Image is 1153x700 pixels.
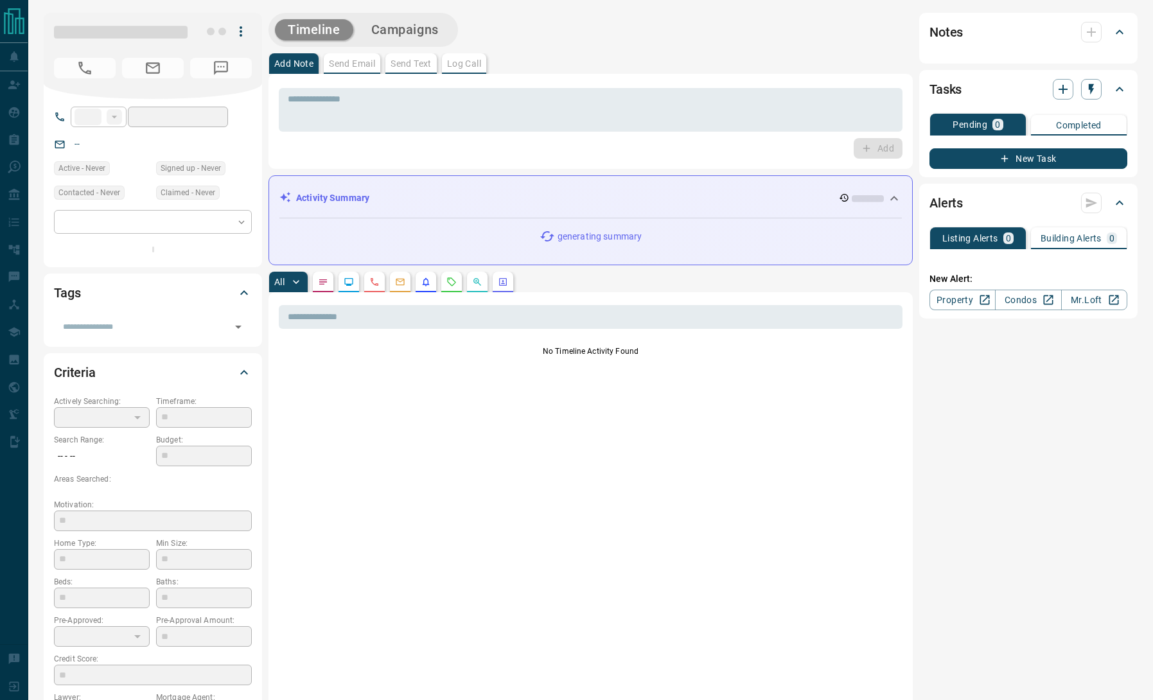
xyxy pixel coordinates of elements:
a: Condos [995,290,1061,310]
span: Contacted - Never [58,186,120,199]
span: No Number [54,58,116,78]
p: Listing Alerts [942,234,998,243]
p: Pre-Approved: [54,615,150,626]
h2: Notes [929,22,963,42]
p: Search Range: [54,434,150,446]
svg: Emails [395,277,405,287]
div: Tasks [929,74,1127,105]
p: generating summary [558,230,642,243]
p: Pre-Approval Amount: [156,615,252,626]
p: 0 [1109,234,1114,243]
span: No Email [122,58,184,78]
button: New Task [929,148,1127,169]
span: No Number [190,58,252,78]
svg: Opportunities [472,277,482,287]
span: Claimed - Never [161,186,215,199]
p: Add Note [274,59,313,68]
button: Timeline [275,19,353,40]
p: Credit Score: [54,653,252,665]
h2: Alerts [929,193,963,213]
p: Budget: [156,434,252,446]
svg: Listing Alerts [421,277,431,287]
svg: Lead Browsing Activity [344,277,354,287]
p: No Timeline Activity Found [279,346,902,357]
p: -- - -- [54,446,150,467]
h2: Tasks [929,79,962,100]
p: Completed [1056,121,1102,130]
p: Min Size: [156,538,252,549]
p: Pending [953,120,987,129]
p: New Alert: [929,272,1127,286]
p: Baths: [156,576,252,588]
p: 0 [995,120,1000,129]
div: Activity Summary [279,186,902,210]
p: Actively Searching: [54,396,150,407]
button: Open [229,318,247,336]
p: Home Type: [54,538,150,549]
a: Mr.Loft [1061,290,1127,310]
p: Beds: [54,576,150,588]
p: Building Alerts [1041,234,1102,243]
h2: Tags [54,283,80,303]
p: Motivation: [54,499,252,511]
svg: Requests [446,277,457,287]
a: -- [75,139,80,149]
span: Active - Never [58,162,105,175]
div: Tags [54,277,252,308]
p: Areas Searched: [54,473,252,485]
button: Campaigns [358,19,452,40]
h2: Criteria [54,362,96,383]
div: Notes [929,17,1127,48]
svg: Calls [369,277,380,287]
p: All [274,277,285,286]
svg: Agent Actions [498,277,508,287]
span: Signed up - Never [161,162,221,175]
a: Property [929,290,996,310]
div: Alerts [929,188,1127,218]
div: Criteria [54,357,252,388]
p: Activity Summary [296,191,369,205]
p: Timeframe: [156,396,252,407]
svg: Notes [318,277,328,287]
p: 0 [1006,234,1011,243]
